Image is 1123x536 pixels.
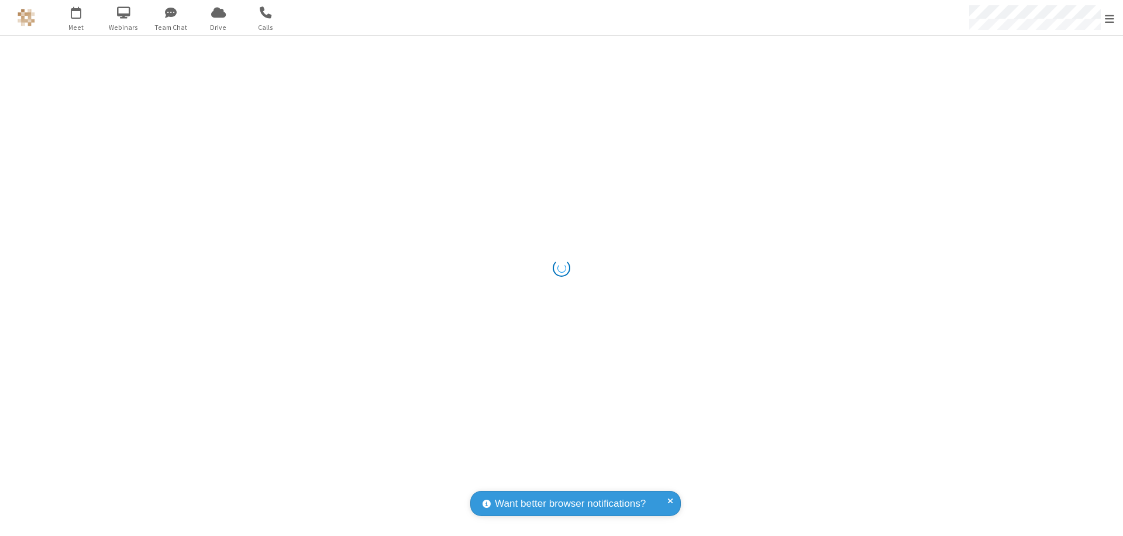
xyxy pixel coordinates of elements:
[149,22,193,33] span: Team Chat
[495,496,646,511] span: Want better browser notifications?
[244,22,288,33] span: Calls
[54,22,98,33] span: Meet
[102,22,146,33] span: Webinars
[197,22,240,33] span: Drive
[18,9,35,26] img: QA Selenium DO NOT DELETE OR CHANGE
